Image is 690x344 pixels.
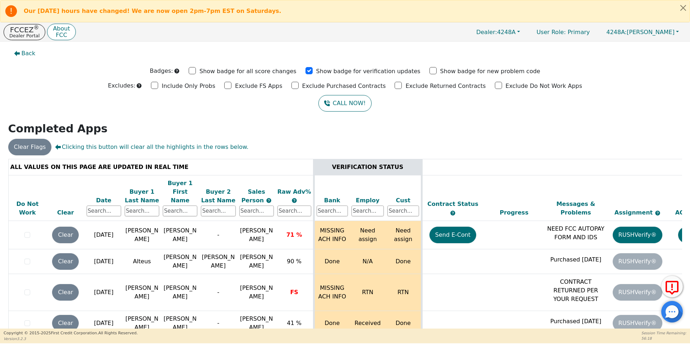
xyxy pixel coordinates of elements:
p: Dealer Portal [9,33,40,38]
td: - [199,274,237,311]
td: RTN [350,274,386,311]
input: Search... [277,206,311,216]
td: RTN [386,274,422,311]
p: Exclude Returned Contracts [405,82,486,90]
button: Clear Flags [8,139,52,155]
input: Search... [125,206,159,216]
td: [PERSON_NAME] [161,221,199,249]
div: VERIFICATION STATUS [317,163,419,171]
p: 56:18 [641,336,686,341]
td: [PERSON_NAME] [123,311,161,336]
input: Search... [317,206,348,216]
td: Done [386,311,422,336]
p: NEED FCC AUTOPAY FORM AND IDS [547,225,605,242]
span: 90 % [287,258,302,265]
button: Close alert [677,0,690,15]
span: 4248A: [606,29,627,36]
div: Employ [351,196,384,205]
p: Excludes: [108,81,135,90]
div: Cust [387,196,419,205]
button: Clear [52,227,79,243]
span: Sales Person [241,188,266,204]
p: Exclude FS Apps [235,82,282,90]
div: Date [87,196,121,205]
span: [PERSON_NAME] [240,284,273,300]
button: Clear [52,315,79,331]
span: Dealer: [476,29,497,36]
button: Clear [52,284,79,301]
div: Buyer 1 Last Name [125,188,159,205]
td: [PERSON_NAME] [123,221,161,249]
input: Search... [239,206,274,216]
button: Back [8,45,41,62]
button: Dealer:4248A [469,27,528,38]
button: Report Error to FCC [661,276,683,297]
p: Badges: [150,67,173,75]
p: About [53,26,70,32]
span: Clicking this button will clear all the highlights in the rows below. [55,143,248,151]
div: Clear [48,208,83,217]
p: Purchased [DATE] [547,255,605,264]
p: Show badge for new problem code [440,67,540,76]
td: - [199,311,237,336]
div: Do Not Work [10,200,45,217]
input: Search... [87,206,121,216]
p: Copyright © 2015- 2025 First Credit Corporation. [4,330,138,336]
p: Version 3.2.3 [4,336,138,341]
p: Show badge for verification updates [316,67,420,76]
span: Raw Adv% [277,188,311,195]
td: [PERSON_NAME] [161,311,199,336]
td: [DATE] [85,311,123,336]
td: Done [386,249,422,274]
sup: ® [34,24,39,31]
span: All Rights Reserved. [98,331,138,335]
span: Back [22,49,36,58]
input: Search... [351,206,384,216]
td: Done [314,311,350,336]
input: Search... [163,206,197,216]
td: Done [314,249,350,274]
td: MISSING ACH INFO [314,221,350,249]
input: Search... [387,206,419,216]
td: [PERSON_NAME] [199,249,237,274]
span: [PERSON_NAME] [240,254,273,269]
td: N/A [350,249,386,274]
button: 4248A:[PERSON_NAME] [599,27,686,38]
span: [PERSON_NAME] [606,29,675,36]
div: Buyer 2 Last Name [201,188,235,205]
span: 4248A [476,29,516,36]
a: User Role: Primary [529,25,597,39]
span: 41 % [287,320,302,326]
td: [DATE] [85,274,123,311]
td: [DATE] [85,221,123,249]
span: [PERSON_NAME] [240,315,273,331]
p: Session Time Remaining: [641,330,686,336]
button: AboutFCC [47,24,75,41]
td: Need assign [350,221,386,249]
p: Purchased [DATE] [547,317,605,326]
td: - [199,221,237,249]
span: Assignment [615,209,655,216]
button: FCCEZ®Dealer Portal [4,24,45,40]
div: Bank [317,196,348,205]
button: Clear [52,253,79,270]
span: 71 % [286,231,302,238]
div: Buyer 1 First Name [163,179,197,205]
span: FS [290,289,298,296]
td: Need assign [386,221,422,249]
button: Send E-Cont [429,227,477,243]
div: ALL VALUES ON THIS PAGE ARE UPDATED IN REAL TIME [10,163,311,171]
div: Messages & Problems [547,200,605,217]
p: Include Only Probs [162,82,215,90]
a: CALL NOW! [318,95,371,112]
p: FCCEZ [9,26,40,33]
p: Primary [529,25,597,39]
strong: Completed Apps [8,122,108,135]
span: User Role : [537,29,566,36]
p: CONTRACT RETURNED PER YOUR REQUEST [547,278,605,303]
td: [DATE] [85,249,123,274]
p: Exclude Purchased Contracts [302,82,386,90]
